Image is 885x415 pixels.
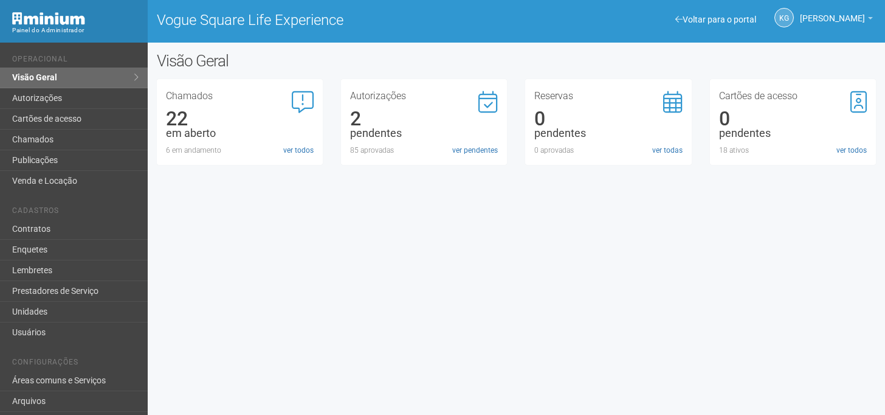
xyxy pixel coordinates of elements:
[719,128,867,139] div: pendentes
[157,52,446,70] h2: Visão Geral
[652,145,683,156] a: ver todas
[774,8,794,27] a: KG
[800,2,865,23] span: Karina Godoy
[12,358,139,371] li: Configurações
[166,91,314,101] h3: Chamados
[719,113,867,124] div: 0
[166,128,314,139] div: em aberto
[12,206,139,219] li: Cadastros
[719,145,867,156] div: 18 ativos
[12,12,85,25] img: Minium
[452,145,498,156] a: ver pendentes
[350,113,498,124] div: 2
[719,91,867,101] h3: Cartões de acesso
[12,55,139,68] li: Operacional
[534,145,682,156] div: 0 aprovadas
[350,91,498,101] h3: Autorizações
[534,91,682,101] h3: Reservas
[534,128,682,139] div: pendentes
[166,145,314,156] div: 6 em andamento
[12,25,139,36] div: Painel do Administrador
[350,128,498,139] div: pendentes
[675,15,756,24] a: Voltar para o portal
[350,145,498,156] div: 85 aprovadas
[836,145,867,156] a: ver todos
[800,15,873,25] a: [PERSON_NAME]
[157,12,508,28] h1: Vogue Square Life Experience
[534,113,682,124] div: 0
[166,113,314,124] div: 22
[283,145,314,156] a: ver todos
